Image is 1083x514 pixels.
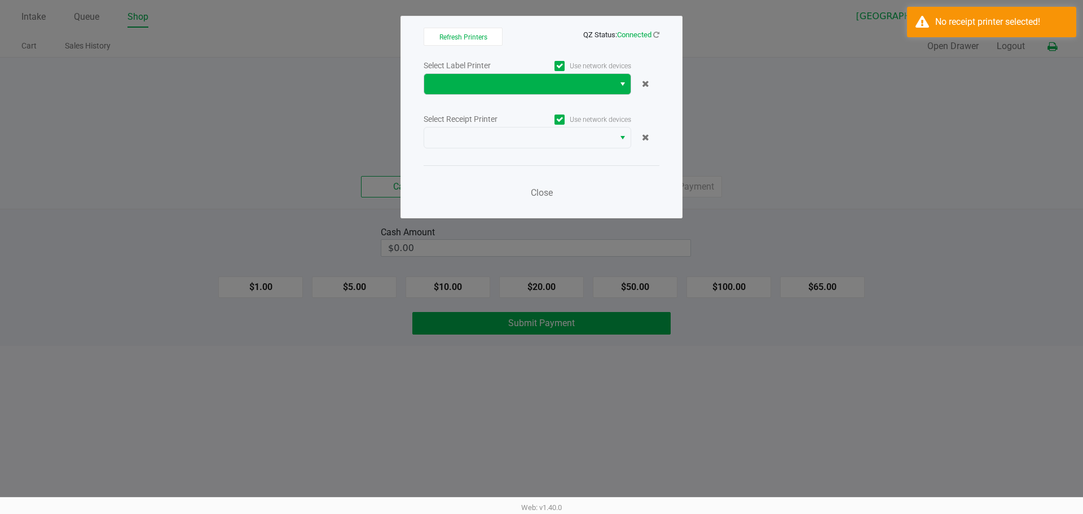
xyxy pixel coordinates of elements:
button: Select [614,128,631,148]
label: Use network devices [527,115,631,125]
div: Select Receipt Printer [424,113,527,125]
span: Close [531,187,553,198]
span: QZ Status: [583,30,659,39]
span: Connected [617,30,651,39]
span: Web: v1.40.0 [521,503,562,512]
span: Refresh Printers [439,33,487,41]
button: Refresh Printers [424,28,503,46]
button: Select [614,74,631,94]
label: Use network devices [527,61,631,71]
div: Select Label Printer [424,60,527,72]
button: Close [525,182,558,204]
div: No receipt printer selected! [935,15,1068,29]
